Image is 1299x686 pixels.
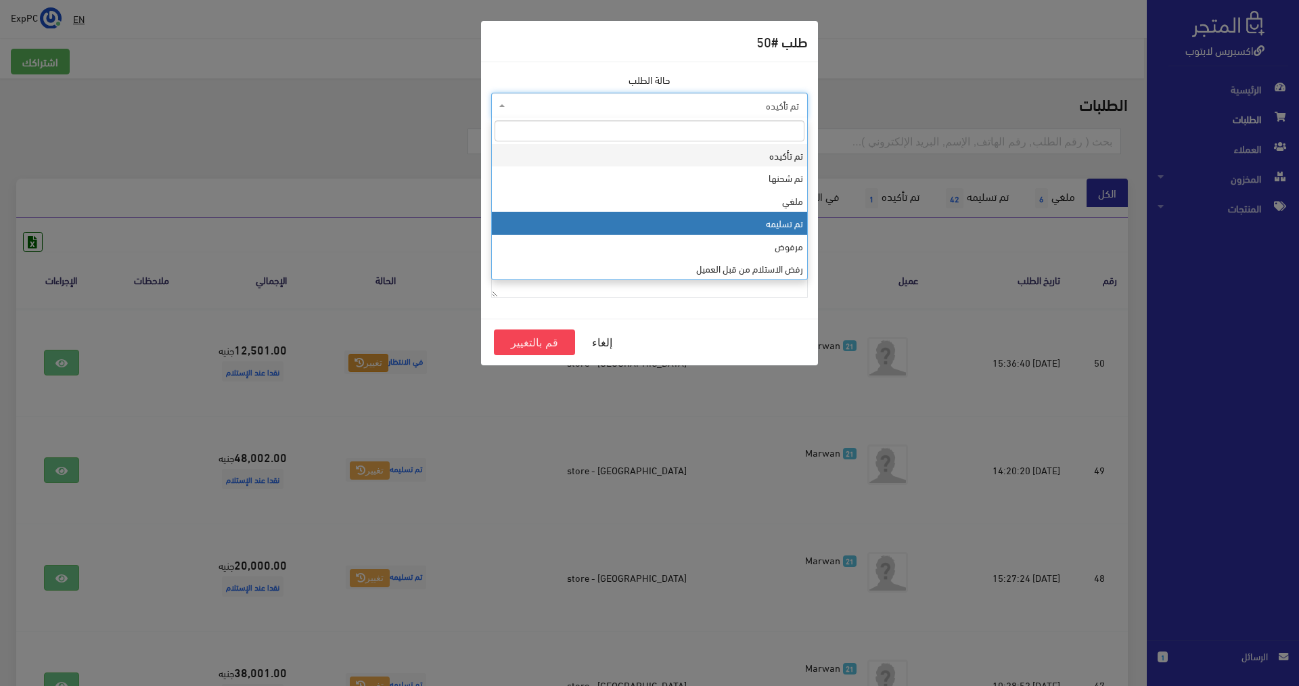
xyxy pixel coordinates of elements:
button: قم بالتغيير [494,329,575,355]
span: تم تأكيده [508,99,799,112]
span: 50 [756,28,771,53]
li: تم تأكيده [492,144,807,166]
li: مرفوض [492,235,807,257]
li: تم شحنها [492,166,807,189]
label: حالة الطلب [629,72,670,87]
h5: طلب # [756,31,808,51]
li: تم تسليمه [492,212,807,234]
li: ملغي [492,189,807,212]
button: إلغاء [575,329,629,355]
li: رفض الاستلام من قبل العميل [492,257,807,279]
span: تم تأكيده [491,93,808,118]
